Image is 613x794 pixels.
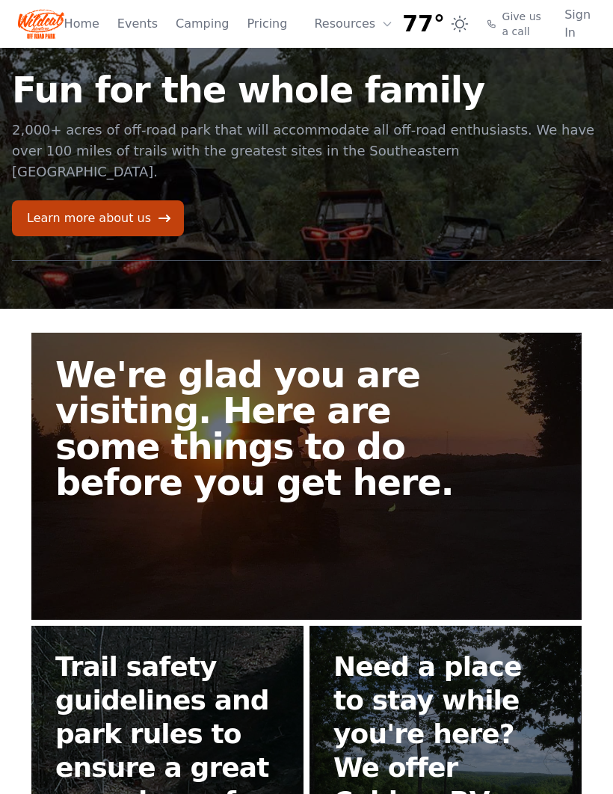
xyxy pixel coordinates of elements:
a: Give us a call [487,9,546,39]
a: Events [117,15,158,33]
a: Sign In [564,6,595,42]
a: Camping [176,15,229,33]
a: Pricing [247,15,287,33]
button: Resources [305,9,402,39]
img: Wildcat Logo [18,6,64,42]
a: Home [64,15,99,33]
span: 77° [402,10,445,37]
a: Learn more about us [12,200,184,236]
p: 2,000+ acres of off-road park that will accommodate all off-road enthusiasts. We have over 100 mi... [12,120,601,182]
h2: We're glad you are visiting. Here are some things to do before you get here. [55,357,486,500]
span: Give us a call [502,9,547,39]
h1: Fun for the whole family [12,72,601,108]
a: We're glad you are visiting. Here are some things to do before you get here. [31,333,582,620]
